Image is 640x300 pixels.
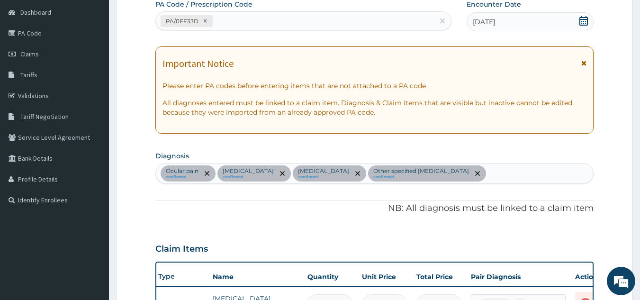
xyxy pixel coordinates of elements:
[162,58,234,69] h1: Important Notice
[298,175,349,180] small: confirmed
[153,268,208,285] th: Type
[357,267,412,286] th: Unit Price
[466,267,570,286] th: Pair Diagnosis
[20,112,69,121] span: Tariff Negotiation
[473,169,482,178] span: remove selection option
[298,167,349,175] p: [MEDICAL_DATA]
[155,151,189,161] label: Diagnosis
[155,202,594,215] p: NB: All diagnosis must be linked to a claim item
[473,17,495,27] span: [DATE]
[20,71,37,79] span: Tariffs
[162,98,587,117] p: All diagnoses entered must be linked to a claim item. Diagnosis & Claim Items that are visible bu...
[412,267,466,286] th: Total Price
[163,16,200,27] div: PA/0FF33D
[373,167,469,175] p: Other specified [MEDICAL_DATA]
[166,167,198,175] p: Ocular pain
[223,167,274,175] p: [MEDICAL_DATA]
[278,169,287,178] span: remove selection option
[155,5,178,27] div: Minimize live chat window
[55,90,131,185] span: We're online!
[373,175,469,180] small: confirmed
[353,169,362,178] span: remove selection option
[162,81,587,91] p: Please enter PA codes before entering items that are not attached to a PA code
[303,267,357,286] th: Quantity
[49,53,159,65] div: Chat with us now
[20,8,51,17] span: Dashboard
[20,50,39,58] span: Claims
[5,200,180,233] textarea: Type your message and hit 'Enter'
[18,47,38,71] img: d_794563401_company_1708531726252_794563401
[208,267,303,286] th: Name
[570,267,618,286] th: Actions
[166,175,198,180] small: confirmed
[223,175,274,180] small: confirmed
[203,169,211,178] span: remove selection option
[155,244,208,255] h3: Claim Items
